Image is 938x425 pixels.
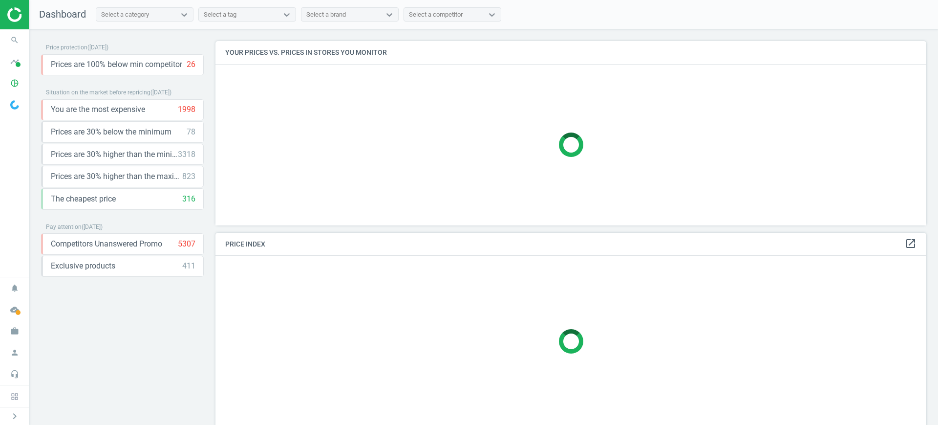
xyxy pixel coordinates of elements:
[51,127,171,137] span: Prices are 30% below the minimum
[46,89,150,96] span: Situation on the market before repricing
[5,31,24,49] i: search
[46,224,82,230] span: Pay attention
[5,343,24,362] i: person
[5,52,24,71] i: timeline
[178,239,195,249] div: 5307
[215,41,926,64] h4: Your prices vs. prices in stores you monitor
[9,410,21,422] i: chevron_right
[182,261,195,271] div: 411
[187,127,195,137] div: 78
[51,239,162,249] span: Competitors Unanswered Promo
[178,104,195,115] div: 1998
[905,238,917,250] a: open_in_new
[51,59,182,70] span: Prices are 100% below min competitor
[215,233,926,256] h4: Price Index
[5,74,24,92] i: pie_chart_outlined
[5,279,24,297] i: notifications
[51,149,178,160] span: Prices are 30% higher than the minimum
[409,10,463,19] div: Select a competitor
[51,261,115,271] span: Exclusive products
[46,44,87,51] span: Price protection
[87,44,108,51] span: ( [DATE] )
[150,89,171,96] span: ( [DATE] )
[39,8,86,20] span: Dashboard
[204,10,236,19] div: Select a tag
[51,194,116,204] span: The cheapest price
[82,224,103,230] span: ( [DATE] )
[5,322,24,340] i: work
[905,238,917,249] i: open_in_new
[2,410,27,423] button: chevron_right
[178,149,195,160] div: 3318
[5,365,24,383] i: headset_mic
[51,171,182,182] span: Prices are 30% higher than the maximal
[101,10,149,19] div: Select a category
[5,300,24,319] i: cloud_done
[182,194,195,204] div: 316
[306,10,346,19] div: Select a brand
[7,7,77,22] img: ajHJNr6hYgQAAAAASUVORK5CYII=
[10,100,19,110] img: wGWNvw8QSZomAAAAABJRU5ErkJggg==
[51,104,145,115] span: You are the most expensive
[182,171,195,182] div: 823
[187,59,195,70] div: 26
